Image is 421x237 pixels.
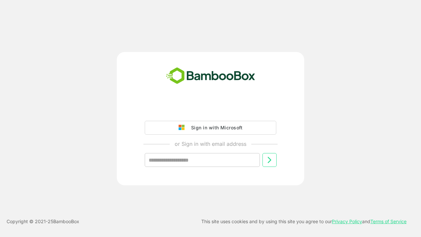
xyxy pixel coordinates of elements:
img: google [179,125,188,131]
div: Sign in with Microsoft [188,123,242,132]
a: Privacy Policy [332,219,362,224]
button: Sign in with Microsoft [145,121,276,135]
p: or Sign in with email address [175,140,246,148]
p: Copyright © 2021- 25 BambooBox [7,218,79,225]
a: Terms of Service [370,219,407,224]
p: This site uses cookies and by using this site you agree to our and [201,218,407,225]
img: bamboobox [162,65,259,87]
